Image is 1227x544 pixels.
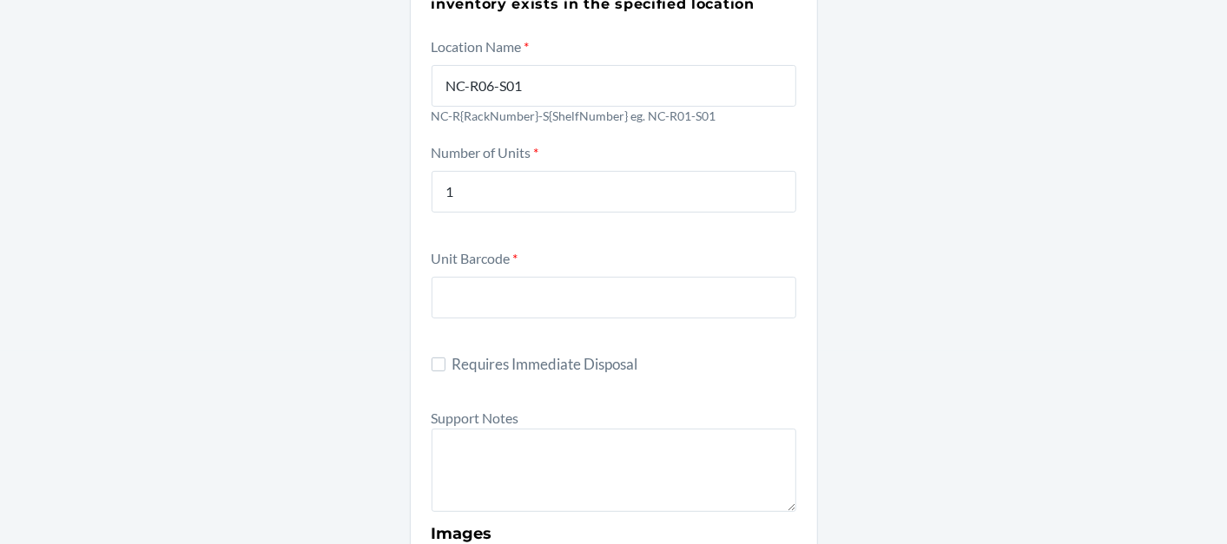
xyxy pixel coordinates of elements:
[432,144,539,161] label: Number of Units
[432,410,519,426] label: Support Notes
[432,107,796,125] p: NC-R{RackNumber}-S{ShelfNumber} eg. NC-R01-S01
[432,38,530,55] label: Location Name
[432,250,518,266] label: Unit Barcode
[452,353,796,376] span: Requires Immediate Disposal
[432,357,445,371] input: Requires Immediate Disposal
